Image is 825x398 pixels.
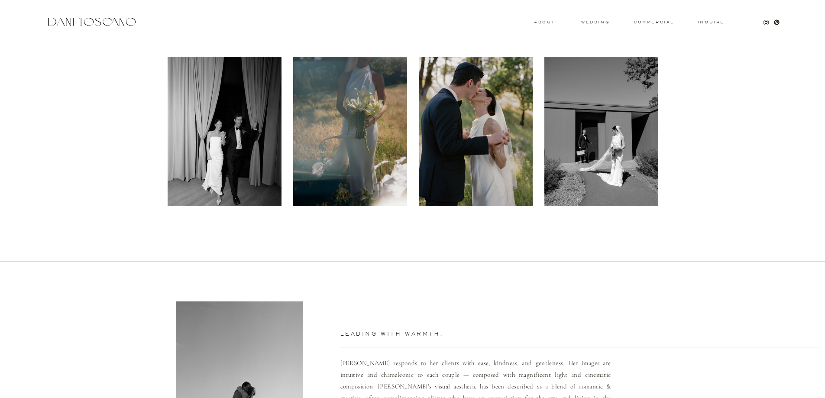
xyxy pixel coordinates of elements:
a: wedding [581,20,609,23]
a: commercial [634,20,673,24]
a: About [534,20,553,23]
a: Inquire [697,20,725,25]
h3: Leading with warmth, [340,331,555,339]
